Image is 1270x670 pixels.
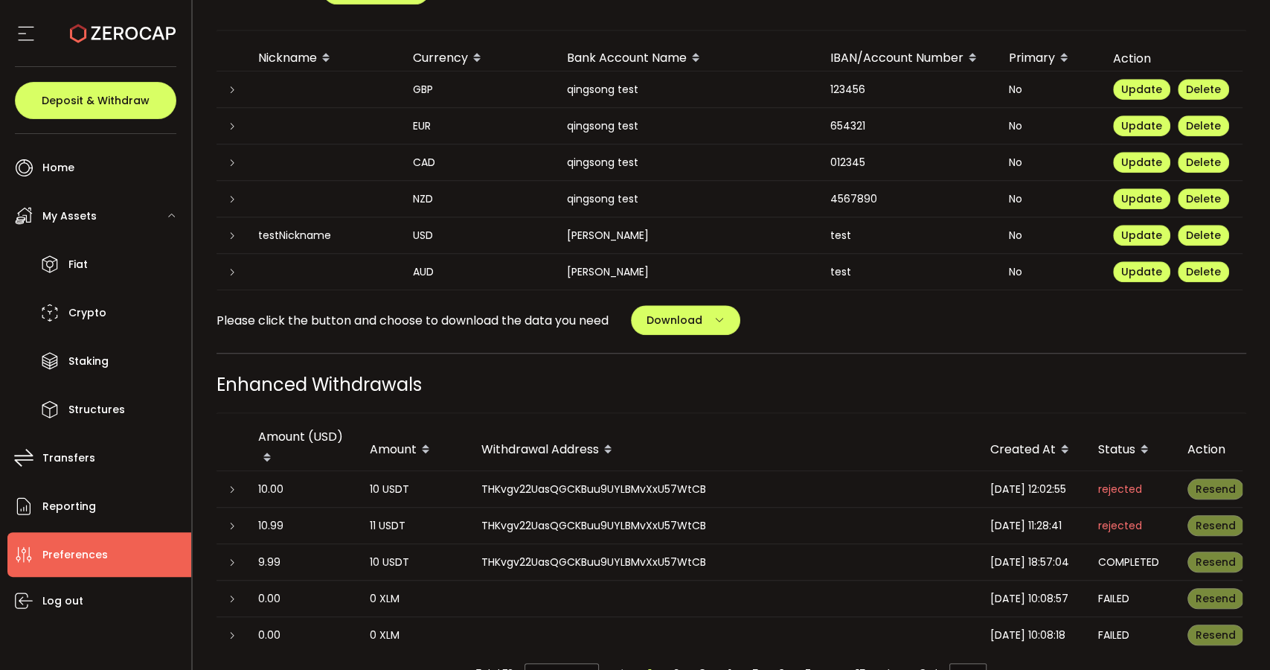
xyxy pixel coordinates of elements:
div: qingsong test [555,81,818,98]
div: 10 USDT [370,554,458,571]
button: Update [1113,261,1170,282]
div: qingsong test [555,118,818,135]
div: 9.99 [258,554,346,571]
button: Delete [1178,225,1229,246]
span: Delete [1186,191,1221,206]
div: THKvgv22UasQGCKBuu9UYLBMvXxU57WtCB [469,554,978,571]
button: Download [631,305,740,335]
button: Delete [1178,115,1229,136]
div: Status [1086,437,1176,462]
div: 123456 [818,81,997,98]
span: My Assets [42,205,97,227]
iframe: Chat Widget [1196,599,1270,670]
button: Resend [1187,552,1244,572]
div: [PERSON_NAME] [555,264,818,281]
span: Please click the button and choose to download the data you need [217,311,609,330]
div: rejected [1098,517,1164,535]
div: Amount (USD) [246,428,358,470]
span: Fiat [68,254,88,275]
span: Update [1121,118,1162,133]
span: Update [1121,264,1162,279]
div: [DATE] 18:57:04 [990,554,1074,571]
span: Delete [1186,228,1221,243]
div: qingsong test [555,154,818,171]
button: Delete [1178,152,1229,173]
div: 11 USDT [370,517,458,535]
div: No [997,118,1101,135]
div: Nickname [246,45,401,71]
span: Preferences [42,544,108,566]
span: Home [42,157,74,179]
span: Delete [1186,155,1221,170]
button: Delete [1178,79,1229,100]
div: THKvgv22UasQGCKBuu9UYLBMvXxU57WtCB [469,481,978,498]
span: Update [1121,191,1162,206]
div: 10 USDT [370,481,458,498]
div: [DATE] 10:08:57 [990,590,1074,607]
button: Update [1113,188,1170,209]
div: FAILED [1098,590,1164,607]
div: No [997,191,1101,208]
button: Resend [1187,625,1244,645]
div: COMPLETED [1098,554,1164,571]
div: 0 XLM [370,590,458,607]
span: Resend [1196,555,1236,569]
div: CAD [401,154,555,171]
span: Delete [1186,118,1221,133]
span: Reporting [42,496,96,517]
div: 0.00 [258,627,346,644]
span: Crypto [68,302,106,324]
div: qingsong test [555,191,818,208]
span: Transfers [42,447,95,469]
div: 4567890 [818,191,997,208]
div: 0 XLM [370,627,458,644]
button: Resend [1187,588,1244,609]
div: USD [401,227,555,244]
button: Update [1113,79,1170,100]
span: Delete [1186,264,1221,279]
div: AUD [401,264,555,281]
div: Action [1101,50,1242,67]
span: Resend [1196,591,1236,606]
span: Delete [1186,82,1221,97]
div: [DATE] 10:08:18 [990,627,1074,644]
button: Resend [1187,515,1244,536]
div: No [997,154,1101,171]
div: Bank Account Name [555,45,818,71]
div: Action [1176,441,1242,458]
div: IBAN/Account Number [818,45,997,71]
button: Deposit & Withdraw [15,82,176,119]
div: testNickname [246,227,401,244]
span: Log out [42,590,83,612]
span: Update [1121,155,1162,170]
div: 10.99 [258,517,346,535]
span: Resend [1196,518,1236,533]
span: Download [647,313,702,328]
div: No [997,227,1101,244]
button: Update [1113,152,1170,173]
span: Staking [68,351,109,372]
div: Primary [997,45,1101,71]
div: Withdrawal Address [469,437,978,462]
div: EUR [401,118,555,135]
div: 10.00 [258,481,346,498]
div: NZD [401,191,555,208]
span: Structures [68,399,125,421]
div: Amount [358,437,469,462]
div: [DATE] 12:02:55 [990,481,1074,498]
div: No [997,264,1101,281]
div: [PERSON_NAME] [555,227,818,244]
button: Delete [1178,188,1229,209]
div: Enhanced Withdrawals [217,371,1247,398]
div: No [997,81,1101,98]
button: Resend [1187,479,1244,500]
div: test [818,264,997,281]
div: 012345 [818,154,997,171]
div: 654321 [818,118,997,135]
div: test [818,227,997,244]
button: Update [1113,115,1170,136]
span: Update [1121,228,1162,243]
div: GBP [401,81,555,98]
div: Created At [978,437,1086,462]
